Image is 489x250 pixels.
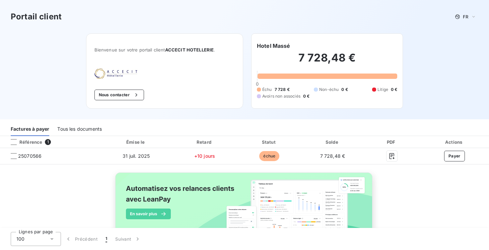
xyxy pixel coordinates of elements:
h3: Portail client [11,11,62,23]
span: échue [259,151,279,161]
span: Litige [377,87,388,93]
div: Statut [239,139,300,145]
span: 7 728 € [275,87,290,93]
div: Solde [303,139,362,145]
span: +10 jours [194,153,215,159]
span: Non-échu [319,87,339,93]
div: Factures à payer [11,122,49,136]
span: 0 € [303,93,309,99]
span: FR [463,14,468,19]
span: Avoirs non associés [262,93,300,99]
span: Échu [262,87,272,93]
button: Nous contacter [94,90,144,100]
span: 100 [16,236,24,242]
span: 0 [256,81,259,87]
button: Précédent [61,232,101,246]
span: 1 [45,139,51,145]
div: Émise le [102,139,170,145]
img: Company logo [94,69,137,79]
button: Payer [444,151,465,161]
h6: Hotel Massé [257,42,290,50]
button: Suivant [111,232,145,246]
div: Tous les documents [57,122,102,136]
span: 25070566 [18,153,42,159]
h2: 7 728,48 € [257,51,397,71]
button: 1 [101,232,111,246]
span: 0 € [341,87,348,93]
span: Bienvenue sur votre portail client . [94,47,235,52]
span: 1 [106,236,107,242]
span: 31 juil. 2025 [123,153,150,159]
div: Référence [5,139,42,145]
span: 7 728,48 € [320,153,345,159]
div: Retard [173,139,236,145]
div: Actions [421,139,488,145]
span: 0 € [391,87,397,93]
div: PDF [365,139,418,145]
span: ACCECIT HOTELLERIE [165,47,214,52]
